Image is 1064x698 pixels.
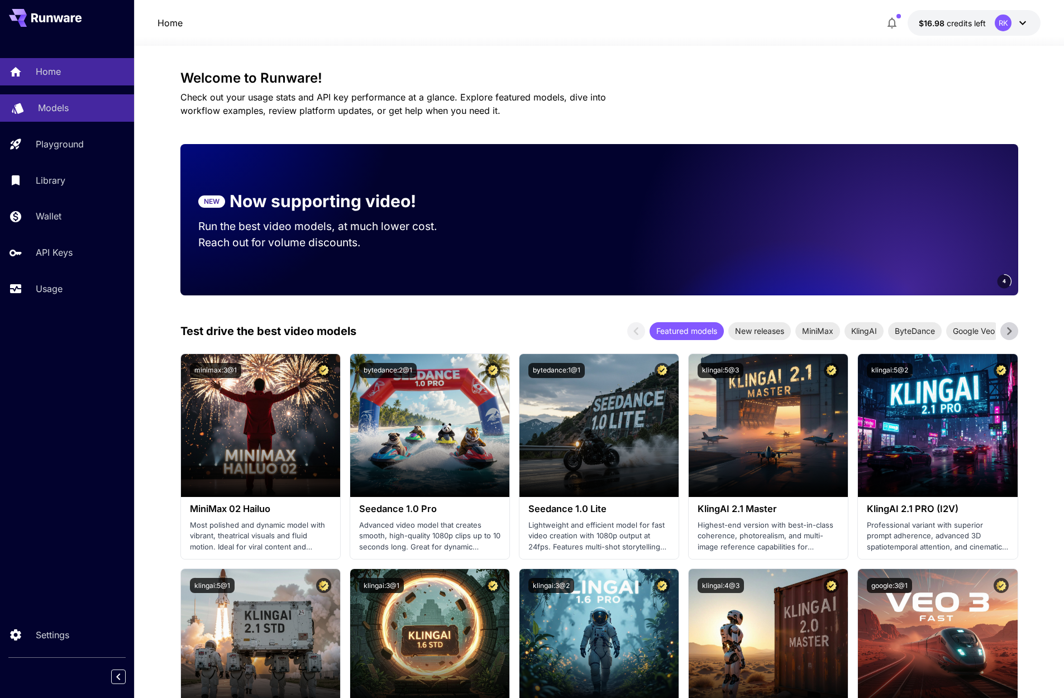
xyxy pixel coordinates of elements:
[824,578,839,593] button: Certified Model – Vetted for best performance and includes a commercial license.
[824,363,839,378] button: Certified Model – Vetted for best performance and includes a commercial license.
[359,520,500,553] p: Advanced video model that creates smooth, high-quality 1080p clips up to 10 seconds long. Great f...
[919,17,986,29] div: $16.98137
[655,578,670,593] button: Certified Model – Vetted for best performance and includes a commercial license.
[180,323,356,340] p: Test drive the best video models
[698,504,839,514] h3: KlingAI 2.1 Master
[519,354,679,497] img: alt
[528,578,574,593] button: klingai:3@2
[888,322,942,340] div: ByteDance
[204,197,220,207] p: NEW
[867,504,1008,514] h3: KlingAI 2.1 PRO (I2V)
[867,520,1008,553] p: Professional variant with superior prompt adherence, advanced 3D spatiotemporal attention, and ci...
[36,174,65,187] p: Library
[158,16,183,30] nav: breadcrumb
[198,218,459,235] p: Run the best video models, at much lower cost.
[728,325,791,337] span: New releases
[198,235,459,251] p: Reach out for volume discounts.
[728,322,791,340] div: New releases
[528,504,670,514] h3: Seedance 1.0 Lite
[38,101,69,114] p: Models
[359,578,404,593] button: klingai:3@1
[158,16,183,30] a: Home
[795,325,840,337] span: MiniMax
[36,137,84,151] p: Playground
[650,322,724,340] div: Featured models
[190,578,235,593] button: klingai:5@1
[528,520,670,553] p: Lightweight and efficient model for fast video creation with 1080p output at 24fps. Features mult...
[795,322,840,340] div: MiniMax
[485,363,500,378] button: Certified Model – Vetted for best performance and includes a commercial license.
[180,92,606,116] span: Check out your usage stats and API key performance at a glance. Explore featured models, dive int...
[655,363,670,378] button: Certified Model – Vetted for best performance and includes a commercial license.
[858,354,1017,497] img: alt
[689,354,848,497] img: alt
[485,578,500,593] button: Certified Model – Vetted for best performance and includes a commercial license.
[350,354,509,497] img: alt
[181,354,340,497] img: alt
[908,10,1041,36] button: $16.98137RK
[190,520,331,553] p: Most polished and dynamic model with vibrant, theatrical visuals and fluid motion. Ideal for vira...
[316,578,331,593] button: Certified Model – Vetted for best performance and includes a commercial license.
[995,15,1011,31] div: RK
[36,65,61,78] p: Home
[698,578,744,593] button: klingai:4@3
[528,363,585,378] button: bytedance:1@1
[36,209,61,223] p: Wallet
[844,325,884,337] span: KlingAI
[698,520,839,553] p: Highest-end version with best-in-class coherence, photorealism, and multi-image reference capabil...
[947,18,986,28] span: credits left
[698,363,743,378] button: klingai:5@3
[359,363,417,378] button: bytedance:2@1
[316,363,331,378] button: Certified Model – Vetted for best performance and includes a commercial license.
[650,325,724,337] span: Featured models
[867,363,913,378] button: klingai:5@2
[359,504,500,514] h3: Seedance 1.0 Pro
[888,325,942,337] span: ByteDance
[867,578,912,593] button: google:3@1
[36,282,63,295] p: Usage
[230,189,416,214] p: Now supporting video!
[36,628,69,642] p: Settings
[36,246,73,259] p: API Keys
[120,667,134,687] div: Collapse sidebar
[994,578,1009,593] button: Certified Model – Vetted for best performance and includes a commercial license.
[844,322,884,340] div: KlingAI
[1003,277,1006,285] span: 4
[919,18,947,28] span: $16.98
[190,363,241,378] button: minimax:3@1
[994,363,1009,378] button: Certified Model – Vetted for best performance and includes a commercial license.
[111,670,126,684] button: Collapse sidebar
[946,322,1001,340] div: Google Veo
[180,70,1018,86] h3: Welcome to Runware!
[946,325,1001,337] span: Google Veo
[190,504,331,514] h3: MiniMax 02 Hailuo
